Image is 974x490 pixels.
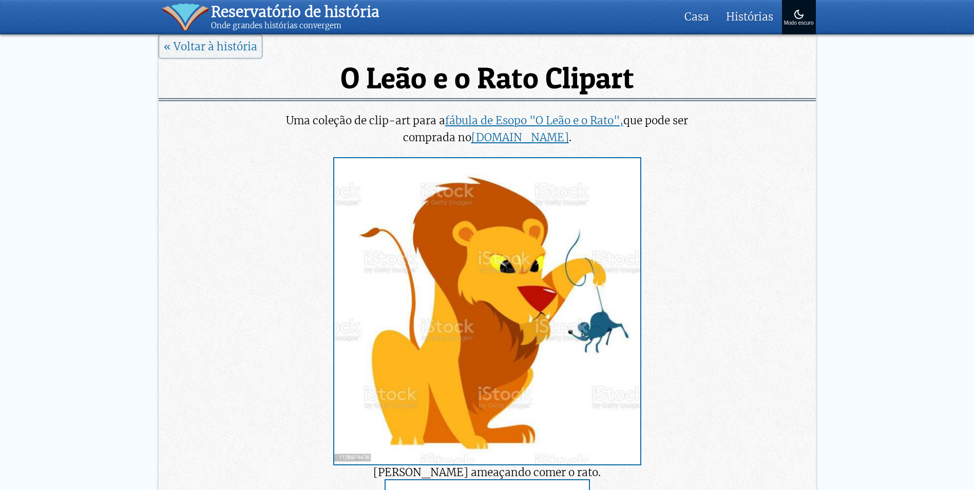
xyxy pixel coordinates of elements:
div: Reservatório de história [211,3,379,21]
figcaption: [PERSON_NAME] ameaçando comer o rato. [333,465,641,479]
a: fábula de Esopo "O Leão e o Rato", [445,114,623,127]
a: « Voltar à história [159,34,262,59]
a: [DOMAIN_NAME] [471,130,569,144]
div: Onde grandes histórias convergem [211,21,379,31]
img: clipart downlaod de um leão ameaçando comer o rato. [334,158,640,464]
div: Modo escuro [784,21,814,26]
p: Uma coleção de clip-art para a que pode ser comprada no . [274,112,701,146]
img: Ativar o modo escuro [793,8,805,21]
h1: O Leão e o Rato Clipart [159,63,816,94]
img: ícone do livro com waver derramando. [162,3,209,31]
